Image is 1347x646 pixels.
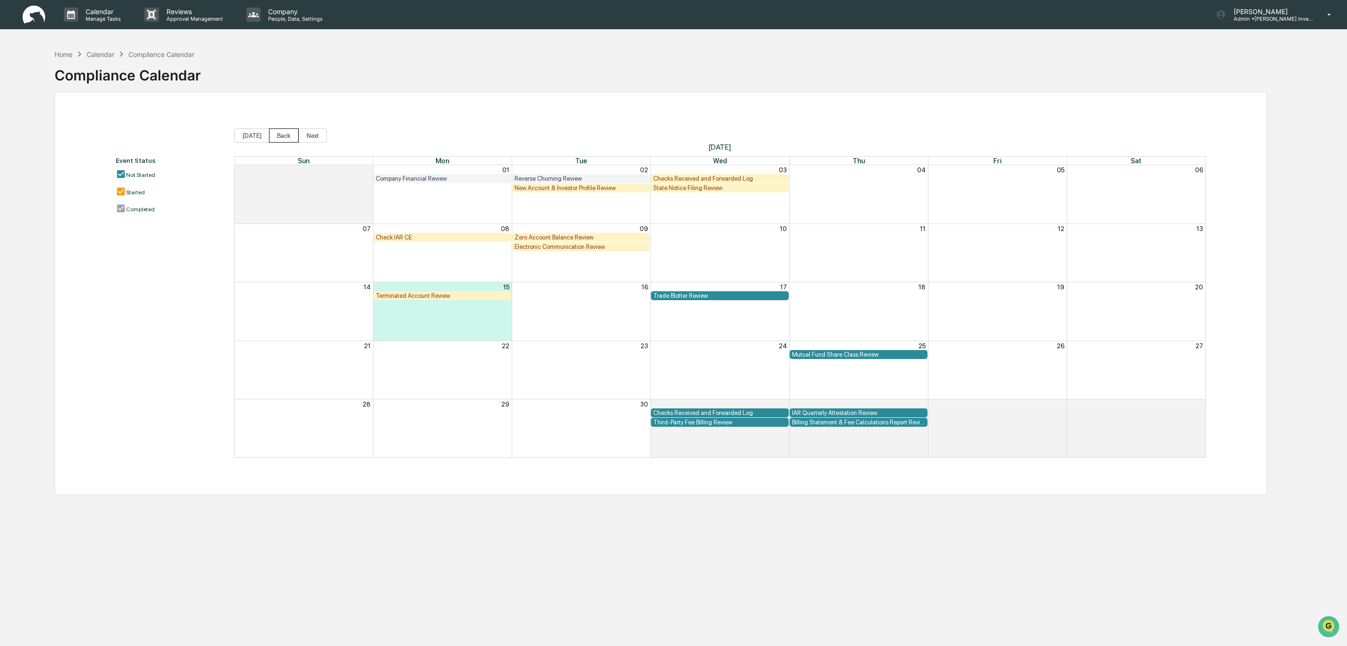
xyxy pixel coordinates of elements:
[261,16,327,22] p: People, Data, Settings
[116,157,225,164] div: Event Status
[160,75,171,86] button: Start new chat
[298,157,309,165] span: Sun
[779,342,787,350] button: 24
[78,119,117,128] span: Attestations
[363,225,371,232] button: 07
[993,157,1001,165] span: Fri
[641,342,648,350] button: 23
[9,20,171,35] p: How can we help?
[502,166,509,174] button: 01
[68,120,76,127] div: 🗄️
[640,225,648,232] button: 09
[234,128,269,143] button: [DATE]
[55,59,201,84] div: Compliance Calendar
[780,400,787,408] button: 01
[515,234,648,241] div: Zero Account Balance Review
[261,8,327,16] p: Company
[1195,283,1203,291] button: 20
[640,166,648,174] button: 02
[919,342,926,350] button: 25
[19,136,59,146] span: Data Lookup
[363,400,371,408] button: 28
[55,50,72,58] div: Home
[126,206,155,213] div: Completed
[94,160,114,167] span: Pylon
[234,143,1206,152] span: [DATE]
[64,115,120,132] a: 🗄️Attestations
[1057,166,1064,174] button: 05
[376,175,509,182] div: Company Financial Review
[653,184,786,191] div: State Notice Filing Review
[364,342,371,350] button: 21
[642,283,648,291] button: 16
[780,225,787,232] button: 10
[6,115,64,132] a: 🖐️Preclearance
[792,419,925,426] div: Billing Statement & Fee Calculations Report Review
[515,243,648,250] div: Electronic Communication Review
[78,8,126,16] p: Calendar
[1195,166,1203,174] button: 06
[19,119,61,128] span: Preclearance
[126,189,145,196] div: Started
[653,175,786,182] div: Checks Received and Forwarded Log
[234,156,1206,458] div: Month View
[32,72,154,81] div: Start new chat
[920,225,926,232] button: 11
[792,351,925,358] div: Mutual Fund Share Class Review
[1057,342,1064,350] button: 26
[6,133,63,150] a: 🔎Data Lookup
[515,184,648,191] div: New Account & Investor Profile Review
[128,50,194,58] div: Compliance Calendar
[1131,157,1141,165] span: Sat
[376,234,509,241] div: Check IAR CE
[853,157,865,165] span: Thu
[1058,225,1064,232] button: 12
[919,283,926,291] button: 18
[501,400,509,408] button: 29
[9,137,17,145] div: 🔎
[32,81,119,89] div: We're available if you need us!
[66,159,114,167] a: Powered byPylon
[364,166,371,174] button: 31
[1056,400,1064,408] button: 03
[1195,400,1203,408] button: 04
[1226,8,1314,16] p: [PERSON_NAME]
[436,157,449,165] span: Mon
[364,283,371,291] button: 14
[640,400,648,408] button: 30
[9,120,17,127] div: 🖐️
[1196,225,1203,232] button: 13
[9,72,26,89] img: 1746055101610-c473b297-6a78-478c-a979-82029cc54cd1
[23,6,45,24] img: logo
[653,292,786,299] div: Trade Blotter Review
[1226,16,1314,22] p: Admin • [PERSON_NAME] Investment Advisory
[501,225,509,232] button: 08
[502,342,509,350] button: 22
[269,128,299,143] button: Back
[126,172,155,178] div: Not Started
[299,128,327,143] button: Next
[653,419,786,426] div: Third-Party Fee Billing Review
[78,16,126,22] p: Manage Tasks
[575,157,587,165] span: Tue
[87,50,114,58] div: Calendar
[515,175,648,182] div: Reverse Churning Review
[713,157,727,165] span: Wed
[1317,615,1342,640] iframe: Open customer support
[503,283,509,291] button: 15
[1196,342,1203,350] button: 27
[653,409,786,416] div: Checks Received and Forwarded Log
[1057,283,1064,291] button: 19
[917,166,926,174] button: 04
[376,292,509,299] div: Terminated Account Review
[159,16,228,22] p: Approval Management
[779,166,787,174] button: 03
[792,409,925,416] div: IAR Quarterly Attestation Review
[780,283,787,291] button: 17
[159,8,228,16] p: Reviews
[918,400,926,408] button: 02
